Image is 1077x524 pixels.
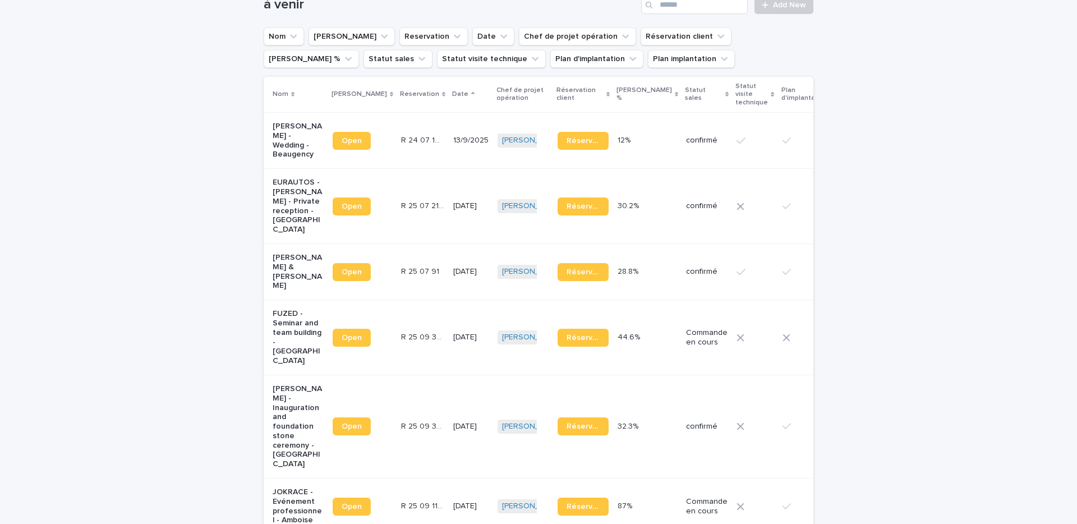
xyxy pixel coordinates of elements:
[735,80,768,109] p: Statut visite technique
[453,136,489,145] p: 13/9/2025
[342,422,362,430] span: Open
[264,112,906,168] tr: [PERSON_NAME] - Wedding - BeaugencyOpenR 24 07 1026R 24 07 1026 13/9/2025[PERSON_NAME] Réservatio...
[309,27,395,45] button: Lien Stacker
[558,417,609,435] a: Réservation
[273,384,324,469] p: [PERSON_NAME] - Inauguration and foundation stone ceremony - [GEOGRAPHIC_DATA]
[333,263,371,281] a: Open
[453,422,489,431] p: [DATE]
[401,265,441,277] p: R 25 07 91
[472,27,514,45] button: Date
[264,300,906,375] tr: FUZED - Seminar and team building - [GEOGRAPHIC_DATA]OpenR 25 09 395R 25 09 395 [DATE][PERSON_NAM...
[502,502,563,511] a: [PERSON_NAME]
[567,137,600,145] span: Réservation
[616,84,672,105] p: [PERSON_NAME] %
[342,203,362,210] span: Open
[502,422,563,431] a: [PERSON_NAME]
[273,253,324,291] p: [PERSON_NAME] & [PERSON_NAME]
[502,201,563,211] a: [PERSON_NAME]
[686,136,728,145] p: confirmé
[401,420,447,431] p: R 25 09 397
[558,329,609,347] a: Réservation
[519,27,636,45] button: Chef de projet opération
[264,243,906,300] tr: [PERSON_NAME] & [PERSON_NAME]OpenR 25 07 91R 25 07 91 [DATE][PERSON_NAME] Réservation28.8%28.8% c...
[273,178,324,235] p: EURAUTOS - [PERSON_NAME] - Private reception - [GEOGRAPHIC_DATA]
[264,169,906,244] tr: EURAUTOS - [PERSON_NAME] - Private reception - [GEOGRAPHIC_DATA]OpenR 25 07 2127R 25 07 2127 [DAT...
[618,420,641,431] p: 32.3%
[273,88,288,100] p: Nom
[363,50,432,68] button: Statut sales
[558,263,609,281] a: Réservation
[556,84,604,105] p: Réservation client
[502,333,563,342] a: [PERSON_NAME]
[567,268,600,276] span: Réservation
[333,197,371,215] a: Open
[342,268,362,276] span: Open
[558,132,609,150] a: Réservation
[453,333,489,342] p: [DATE]
[686,497,728,516] p: Commande en cours
[342,334,362,342] span: Open
[333,132,371,150] a: Open
[648,50,735,68] button: Plan implantation
[399,27,468,45] button: Reservation
[342,137,362,145] span: Open
[685,84,722,105] p: Statut sales
[618,199,641,211] p: 30.2%
[502,136,563,145] a: [PERSON_NAME]
[567,334,600,342] span: Réservation
[401,330,447,342] p: R 25 09 395
[400,88,439,100] p: Reservation
[618,265,641,277] p: 28.8%
[496,84,550,105] p: Chef de projet opération
[781,84,828,105] p: Plan d'implantation
[618,134,633,145] p: 12%
[773,1,806,9] span: Add New
[333,498,371,516] a: Open
[567,422,600,430] span: Réservation
[453,502,489,511] p: [DATE]
[686,267,728,277] p: confirmé
[333,329,371,347] a: Open
[618,330,642,342] p: 44.6%
[641,27,731,45] button: Réservation client
[401,199,447,211] p: R 25 07 2127
[567,503,600,511] span: Réservation
[401,499,447,511] p: R 25 09 1169
[342,503,362,511] span: Open
[264,375,906,478] tr: [PERSON_NAME] - Inauguration and foundation stone ceremony - [GEOGRAPHIC_DATA]OpenR 25 09 397R 25...
[502,267,563,277] a: [PERSON_NAME]
[686,201,728,211] p: confirmé
[332,88,387,100] p: [PERSON_NAME]
[558,197,609,215] a: Réservation
[273,309,324,366] p: FUZED - Seminar and team building - [GEOGRAPHIC_DATA]
[618,499,634,511] p: 87%
[567,203,600,210] span: Réservation
[550,50,643,68] button: Plan d'implantation
[452,88,468,100] p: Date
[273,122,324,159] p: [PERSON_NAME] - Wedding - Beaugency
[453,267,489,277] p: [DATE]
[453,201,489,211] p: [DATE]
[401,134,447,145] p: R 24 07 1026
[264,27,304,45] button: Nom
[437,50,546,68] button: Statut visite technique
[558,498,609,516] a: Réservation
[264,50,359,68] button: Marge %
[686,422,728,431] p: confirmé
[333,417,371,435] a: Open
[686,328,728,347] p: Commande en cours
